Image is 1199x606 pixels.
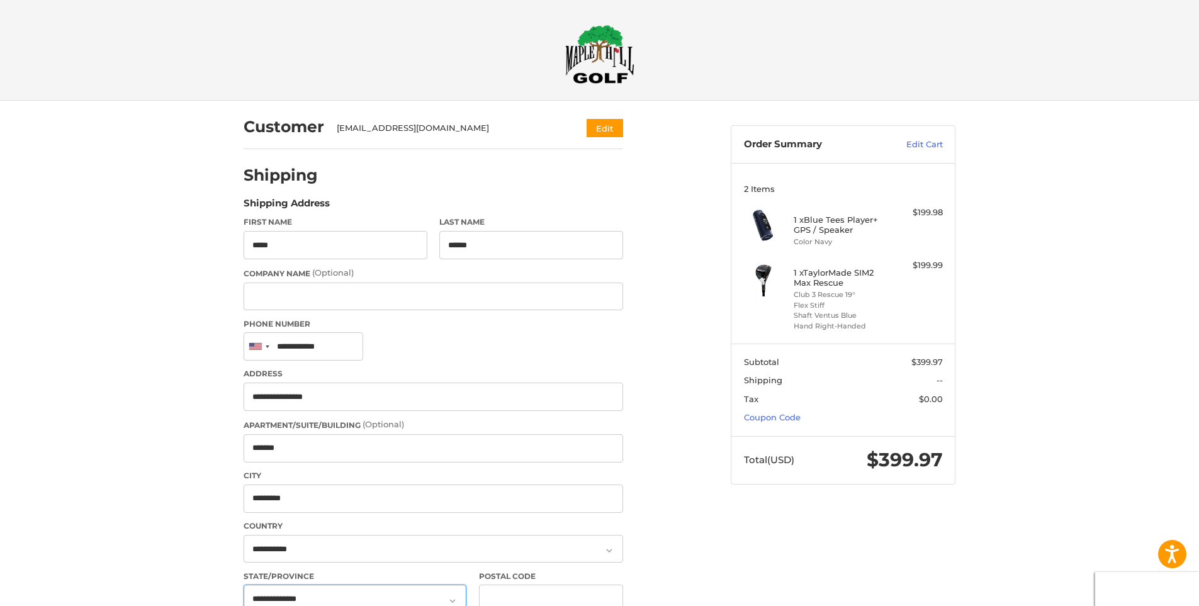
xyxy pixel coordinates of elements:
[867,448,943,471] span: $399.97
[794,310,890,321] li: Shaft Ventus Blue
[794,215,890,235] h4: 1 x Blue Tees Player+ GPS / Speaker
[911,357,943,367] span: $399.97
[1095,572,1199,606] iframe: Google Customer Reviews
[244,333,273,360] div: United States: +1
[244,418,623,431] label: Apartment/Suite/Building
[244,267,623,279] label: Company Name
[744,357,779,367] span: Subtotal
[244,470,623,481] label: City
[744,138,879,151] h3: Order Summary
[439,216,623,228] label: Last Name
[244,318,623,330] label: Phone Number
[744,394,758,404] span: Tax
[312,267,354,278] small: (Optional)
[744,375,782,385] span: Shipping
[893,206,943,219] div: $199.98
[794,300,890,311] li: Flex Stiff
[244,368,623,379] label: Address
[879,138,943,151] a: Edit Cart
[363,419,404,429] small: (Optional)
[244,166,318,185] h2: Shipping
[744,454,794,466] span: Total (USD)
[244,520,623,532] label: Country
[587,119,623,137] button: Edit
[565,25,634,84] img: Maple Hill Golf
[794,267,890,288] h4: 1 x TaylorMade SIM2 Max Rescue
[244,117,324,137] h2: Customer
[244,571,466,582] label: State/Province
[794,289,890,300] li: Club 3 Rescue 19°
[893,259,943,272] div: $199.99
[244,196,330,216] legend: Shipping Address
[919,394,943,404] span: $0.00
[244,216,427,228] label: First Name
[937,375,943,385] span: --
[744,184,943,194] h3: 2 Items
[794,321,890,332] li: Hand Right-Handed
[337,122,563,135] div: [EMAIL_ADDRESS][DOMAIN_NAME]
[794,237,890,247] li: Color Navy
[479,571,624,582] label: Postal Code
[744,412,801,422] a: Coupon Code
